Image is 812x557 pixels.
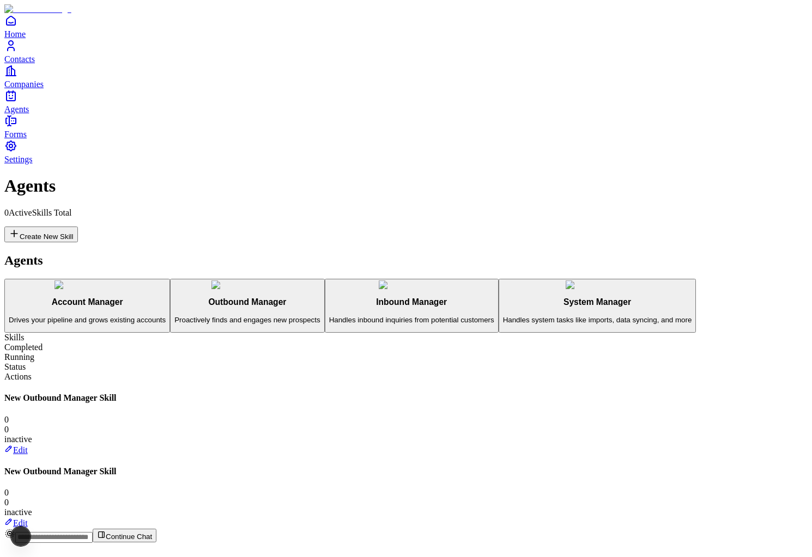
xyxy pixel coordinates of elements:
[54,280,120,289] img: Account Manager
[4,253,808,268] h2: Agents
[4,445,28,455] a: Edit
[503,297,692,307] h3: System Manager
[4,415,808,425] div: 0
[4,434,32,444] span: inactive
[566,280,629,289] img: System Manager
[4,14,808,39] a: Home
[4,39,808,64] a: Contacts
[4,425,808,434] div: 0
[170,279,324,333] button: Outbound ManagerOutbound ManagerProactively finds and engages new prospects
[4,362,808,372] div: Status
[4,208,808,218] p: 0 Active Skills Total
[329,297,494,307] h3: Inbound Manager
[4,507,32,517] span: inactive
[4,372,808,382] div: Actions
[9,316,166,324] p: Drives your pipeline and grows existing accounts
[4,79,44,89] span: Companies
[4,467,808,476] h4: New Outbound Manager Skill
[4,528,808,543] div: Continue Chat
[4,393,808,403] h4: New Outbound Manager Skill
[4,54,35,64] span: Contacts
[174,316,320,324] p: Proactively finds and engages new prospects
[211,280,283,289] img: Outbound Manager
[4,4,71,14] img: Item Brain Logo
[503,316,692,324] p: Handles system tasks like imports, data syncing, and more
[93,529,156,542] button: Continue Chat
[4,333,808,342] div: Skills
[4,176,808,196] h1: Agents
[9,297,166,307] h3: Account Manager
[4,64,808,89] a: Companies
[4,227,78,242] button: Create New Skill
[4,130,27,139] span: Forms
[4,498,808,507] div: 0
[4,105,29,114] span: Agents
[4,155,33,164] span: Settings
[4,89,808,114] a: Agents
[499,279,696,333] button: System ManagerSystem ManagerHandles system tasks like imports, data syncing, and more
[329,316,494,324] p: Handles inbound inquiries from potential customers
[106,532,152,541] span: Continue Chat
[325,279,499,333] button: Inbound ManagerInbound ManagerHandles inbound inquiries from potential customers
[4,279,170,333] button: Account ManagerAccount ManagerDrives your pipeline and grows existing accounts
[4,114,808,139] a: Forms
[4,518,28,528] a: Edit
[4,139,808,164] a: Settings
[4,29,26,39] span: Home
[379,280,444,289] img: Inbound Manager
[4,352,808,362] div: Running
[4,488,808,498] div: 0
[4,342,808,352] div: Completed
[174,297,320,307] h3: Outbound Manager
